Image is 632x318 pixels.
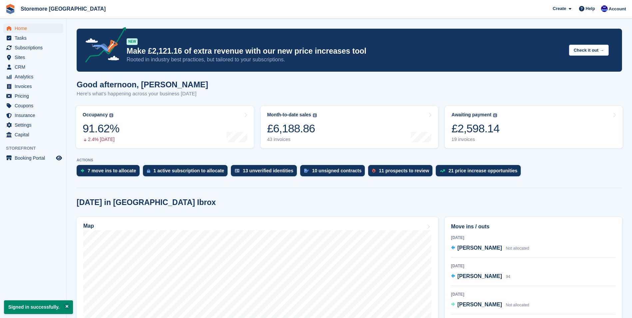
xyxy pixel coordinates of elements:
a: menu [3,91,63,101]
span: Capital [15,130,55,139]
div: 10 unsigned contracts [312,168,362,173]
a: 13 unverified identities [231,165,300,180]
div: 91.62% [83,122,119,135]
span: Pricing [15,91,55,101]
span: Not allocated [506,246,529,251]
div: [DATE] [451,263,616,269]
span: Sites [15,53,55,62]
div: [DATE] [451,291,616,297]
a: 11 prospects to review [368,165,436,180]
a: Awaiting payment £2,598.14 19 invoices [445,106,623,148]
img: icon-info-grey-7440780725fd019a000dd9b08b2336e03edf1995a4989e88bcd33f0948082b44.svg [109,113,113,117]
a: 10 unsigned contracts [300,165,368,180]
div: [DATE] [451,235,616,241]
p: ACTIONS [77,158,622,162]
div: 7 move ins to allocate [88,168,136,173]
a: menu [3,72,63,81]
span: CRM [15,62,55,72]
div: Occupancy [83,112,108,118]
a: menu [3,33,63,43]
span: [PERSON_NAME] [457,302,502,307]
div: 1 active subscription to allocate [154,168,224,173]
a: [PERSON_NAME] Not allocated [451,244,529,253]
a: Month-to-date sales £6,188.86 43 invoices [261,106,438,148]
img: price_increase_opportunities-93ffe204e8149a01c8c9dc8f82e8f89637d9d84a8eef4429ea346261dce0b2c0.svg [440,169,445,172]
a: Preview store [55,154,63,162]
a: menu [3,153,63,163]
a: [PERSON_NAME] Not allocated [451,301,529,309]
span: Tasks [15,33,55,43]
a: menu [3,24,63,33]
a: 7 move ins to allocate [77,165,143,180]
a: 21 price increase opportunities [436,165,524,180]
img: price-adjustments-announcement-icon-8257ccfd72463d97f412b2fc003d46551f7dbcb40ab6d574587a9cd5c0d94... [80,27,126,65]
a: Occupancy 91.62% 2.4% [DATE] [76,106,254,148]
p: Signed in successfully. [4,300,73,314]
span: Help [586,5,595,12]
a: menu [3,62,63,72]
img: icon-info-grey-7440780725fd019a000dd9b08b2336e03edf1995a4989e88bcd33f0948082b44.svg [313,113,317,117]
span: [PERSON_NAME] [457,245,502,251]
span: Not allocated [506,303,529,307]
a: menu [3,101,63,110]
h2: [DATE] in [GEOGRAPHIC_DATA] Ibrox [77,198,216,207]
p: Rooted in industry best practices, but tailored to your subscriptions. [127,56,564,63]
a: menu [3,111,63,120]
span: Subscriptions [15,43,55,52]
img: move_ins_to_allocate_icon-fdf77a2bb77ea45bf5b3d319d69a93e2d87916cf1d5bf7949dd705db3b84f3ca.svg [81,169,84,173]
span: Booking Portal [15,153,55,163]
span: Settings [15,120,55,130]
img: verify_identity-adf6edd0f0f0b5bbfe63781bf79b02c33cf7c696d77639b501bdc392416b5a36.svg [235,169,240,173]
a: 1 active subscription to allocate [143,165,231,180]
a: menu [3,120,63,130]
a: menu [3,43,63,52]
img: Angela [601,5,608,12]
a: menu [3,53,63,62]
img: contract_signature_icon-13c848040528278c33f63329250d36e43548de30e8caae1d1a13099fd9432cc5.svg [304,169,309,173]
div: 21 price increase opportunities [448,168,517,173]
span: Analytics [15,72,55,81]
button: Check it out → [569,45,609,56]
span: Home [15,24,55,33]
h2: Map [83,223,94,229]
div: NEW [127,38,138,45]
a: [PERSON_NAME] 94 [451,272,510,281]
img: icon-info-grey-7440780725fd019a000dd9b08b2336e03edf1995a4989e88bcd33f0948082b44.svg [493,113,497,117]
div: 11 prospects to review [379,168,429,173]
h1: Good afternoon, [PERSON_NAME] [77,80,208,89]
p: Here's what's happening across your business [DATE] [77,90,208,98]
h2: Move ins / outs [451,223,616,231]
a: menu [3,130,63,139]
span: [PERSON_NAME] [457,273,502,279]
div: £6,188.86 [267,122,317,135]
span: Insurance [15,111,55,120]
p: Make £2,121.16 of extra revenue with our new price increases tool [127,46,564,56]
span: Create [553,5,566,12]
a: Storemore [GEOGRAPHIC_DATA] [18,3,108,14]
div: 13 unverified identities [243,168,294,173]
img: prospect-51fa495bee0391a8d652442698ab0144808aea92771e9ea1ae160a38d050c398.svg [372,169,375,173]
span: Invoices [15,82,55,91]
div: 19 invoices [451,137,499,142]
img: active_subscription_to_allocate_icon-d502201f5373d7db506a760aba3b589e785aa758c864c3986d89f69b8ff3... [147,169,150,173]
span: 94 [506,274,510,279]
div: Month-to-date sales [267,112,311,118]
div: 43 invoices [267,137,317,142]
div: 2.4% [DATE] [83,137,119,142]
div: £2,598.14 [451,122,499,135]
a: menu [3,82,63,91]
span: Storefront [6,145,66,152]
img: stora-icon-8386f47178a22dfd0bd8f6a31ec36ba5ce8667c1dd55bd0f319d3a0aa187defe.svg [5,4,15,14]
span: Coupons [15,101,55,110]
div: Awaiting payment [451,112,491,118]
span: Account [609,6,626,12]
